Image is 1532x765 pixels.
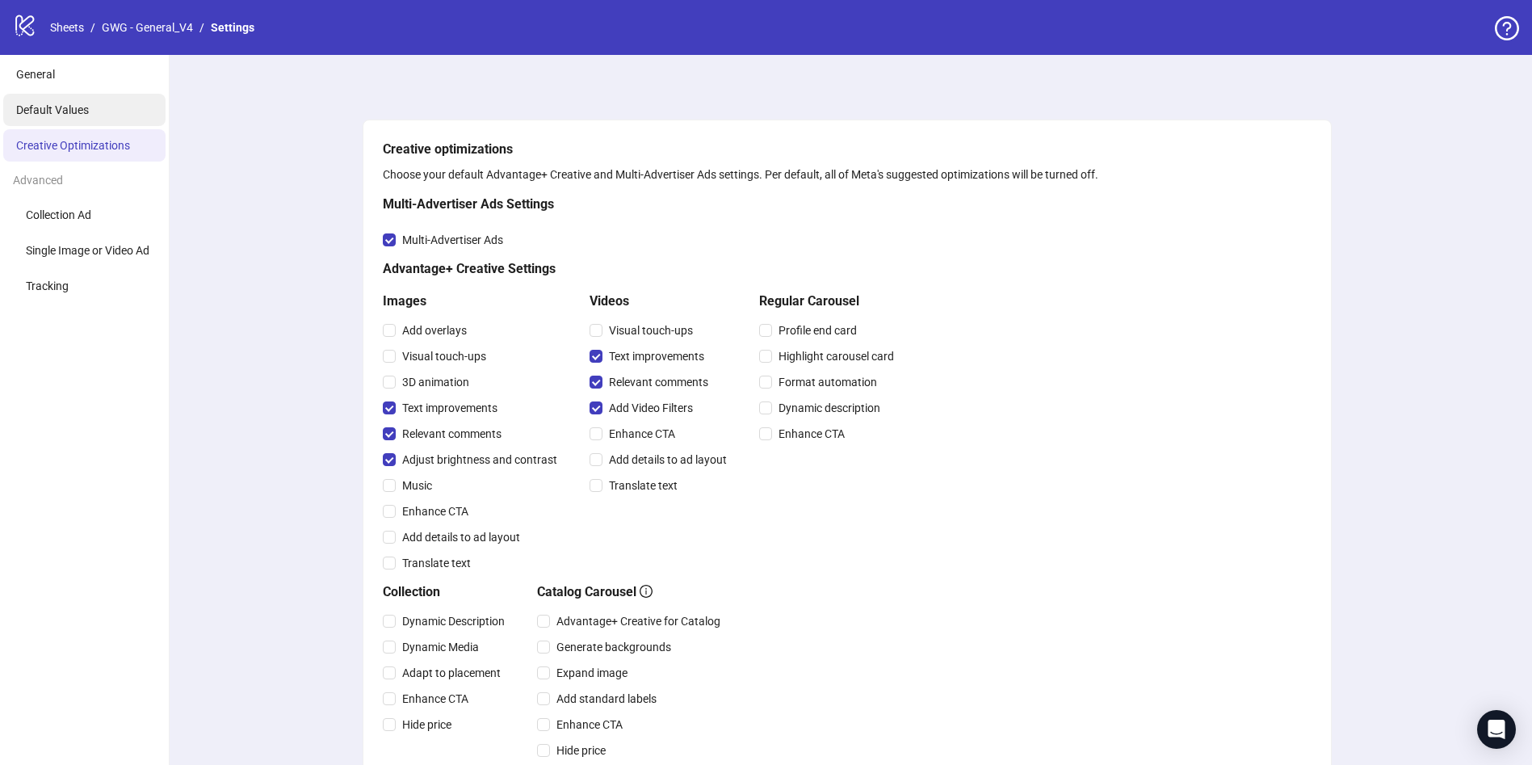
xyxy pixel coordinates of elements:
span: Hide price [550,742,612,759]
span: 3D animation [396,373,476,391]
h5: Collection [383,582,511,602]
span: Add standard labels [550,690,663,708]
a: Sheets [47,19,87,36]
span: Advantage+ Creative for Catalog [550,612,727,630]
span: Tracking [26,280,69,292]
span: Enhance CTA [772,425,851,443]
span: Creative Optimizations [16,139,130,152]
span: Visual touch-ups [602,322,699,339]
h5: Images [383,292,564,311]
h5: Videos [590,292,733,311]
span: Adapt to placement [396,664,507,682]
span: Adjust brightness and contrast [396,451,564,469]
span: Dynamic description [772,399,887,417]
span: Highlight carousel card [772,347,900,365]
a: Settings [208,19,258,36]
h5: Multi-Advertiser Ads Settings [383,195,900,214]
span: Visual touch-ups [396,347,493,365]
span: Translate text [396,554,477,572]
span: Add overlays [396,322,473,339]
span: Collection Ad [26,208,91,221]
span: Default Values [16,103,89,116]
span: question-circle [1495,16,1519,40]
span: Enhance CTA [602,425,682,443]
span: Enhance CTA [396,690,475,708]
span: Single Image or Video Ad [26,244,149,257]
span: Relevant comments [396,425,508,443]
li: / [199,19,204,36]
span: Dynamic Description [396,612,511,630]
span: General [16,68,55,81]
span: Generate backgrounds [550,638,678,656]
span: Add details to ad layout [602,451,733,469]
h5: Advantage+ Creative Settings [383,259,900,279]
li: / [90,19,95,36]
span: Enhance CTA [550,716,629,733]
h5: Regular Carousel [759,292,900,311]
a: GWG - General_V4 [99,19,196,36]
span: Add details to ad layout [396,528,527,546]
span: info-circle [640,585,653,598]
span: Hide price [396,716,458,733]
span: Multi-Advertiser Ads [396,231,510,249]
span: Enhance CTA [396,502,475,520]
span: Format automation [772,373,884,391]
h5: Creative optimizations [383,140,1312,159]
h5: Catalog Carousel [537,582,727,602]
span: Text improvements [396,399,504,417]
div: Choose your default Advantage+ Creative and Multi-Advertiser Ads settings. Per default, all of Me... [383,166,1312,183]
span: Translate text [602,477,684,494]
div: Open Intercom Messenger [1477,710,1516,749]
span: Music [396,477,439,494]
span: Text improvements [602,347,711,365]
span: Dynamic Media [396,638,485,656]
span: Profile end card [772,322,863,339]
span: Relevant comments [602,373,715,391]
span: Expand image [550,664,634,682]
span: Add Video Filters [602,399,699,417]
